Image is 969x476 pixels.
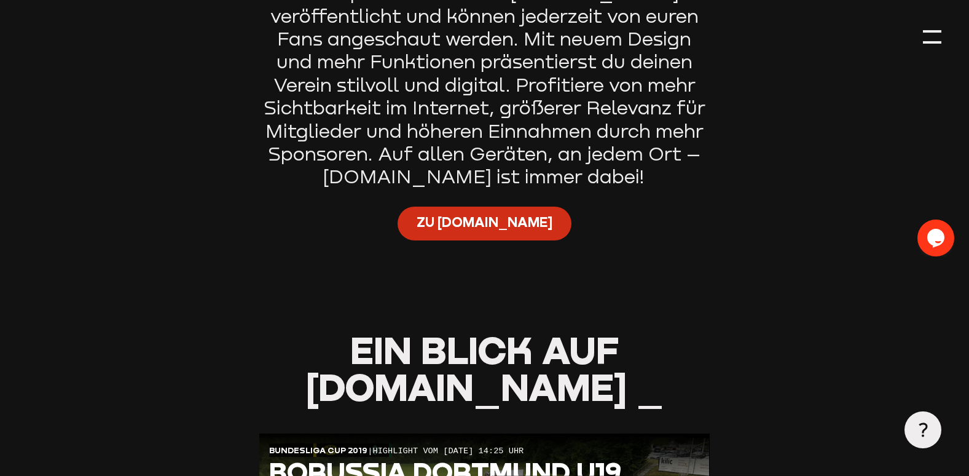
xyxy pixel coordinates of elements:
span: Zu [DOMAIN_NAME] [417,213,552,232]
span: [DOMAIN_NAME] _ [305,364,664,410]
a: Zu [DOMAIN_NAME] [398,207,571,240]
iframe: chat widget [917,220,957,256]
span: Ein Blick auf [350,327,619,373]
